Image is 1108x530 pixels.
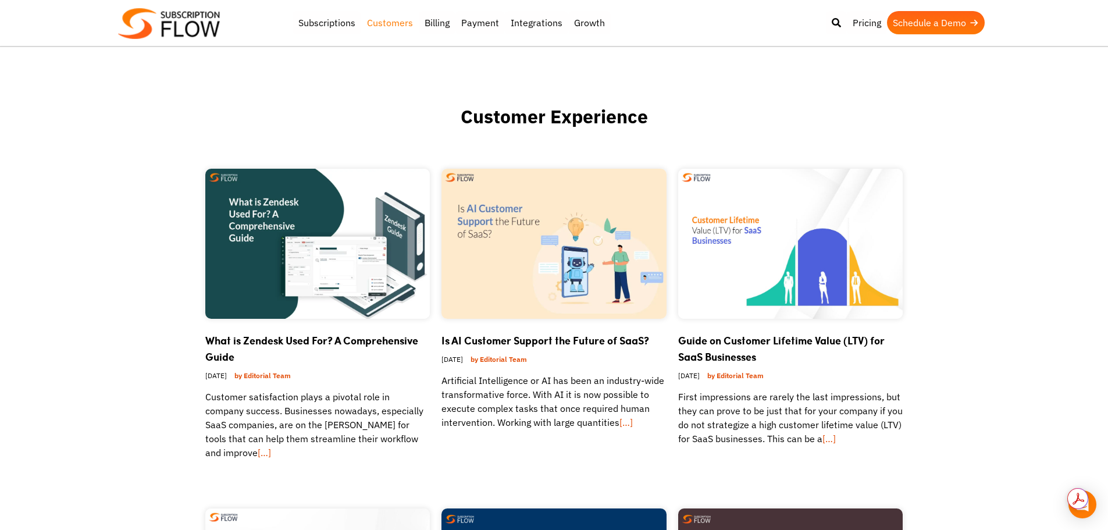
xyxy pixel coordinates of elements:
a: Payment [455,11,505,34]
a: Billing [419,11,455,34]
img: What is Zendesk Used For A Comprehensive Guide [205,169,430,319]
img: Is AI Customer Support the Future of SaaS? [441,169,667,319]
img: Subscriptionflow [118,8,220,39]
a: Guide on Customer Lifetime Value (LTV) for SaaS Businesses [678,333,885,364]
img: Guide on Customer Lifetime Value (LTV) for SaaS Businesses [678,169,903,319]
p: Customer satisfaction plays a pivotal role in company success. Businesses nowadays, especially Sa... [205,390,430,460]
a: Growth [568,11,611,34]
h1: Customer Experience [205,105,903,157]
a: Is AI Customer Support the Future of SaaS? [441,333,649,348]
a: by Editorial Team [230,368,295,383]
div: [DATE] [205,365,430,390]
a: Pricing [847,11,887,34]
a: […] [822,433,836,444]
a: Schedule a Demo [887,11,985,34]
div: [DATE] [441,348,667,374]
p: Artificial Intelligence or AI has been an industry-wide transformative force. With AI it is now p... [441,374,667,429]
a: […] [258,447,271,458]
p: First impressions are rarely the last impressions, but they can prove to be just that for your co... [678,390,903,446]
a: What is Zendesk Used For? A Comprehensive Guide [205,333,418,364]
a: Integrations [505,11,568,34]
a: by Editorial Team [703,368,768,383]
div: [DATE] [678,365,903,390]
a: […] [619,417,633,428]
a: Customers [361,11,419,34]
a: Subscriptions [293,11,361,34]
a: by Editorial Team [466,352,532,367]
